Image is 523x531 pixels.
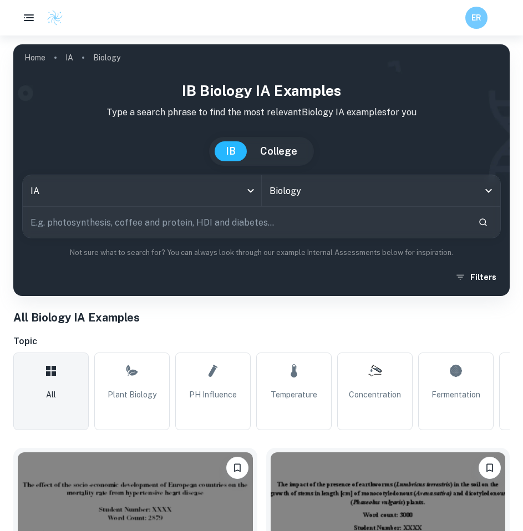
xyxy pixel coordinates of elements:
button: ER [465,7,488,29]
h6: Topic [13,335,510,348]
h1: IB Biology IA examples [22,80,501,101]
img: Clastify logo [47,9,63,26]
div: IA [23,175,261,206]
p: Biology [93,52,120,64]
a: Home [24,50,45,65]
button: Search [474,213,492,232]
span: Plant Biology [108,389,156,401]
span: pH Influence [189,389,237,401]
h6: ER [470,12,483,24]
span: Fermentation [431,389,480,401]
input: E.g. photosynthesis, coffee and protein, HDI and diabetes... [23,207,469,238]
span: Temperature [271,389,317,401]
button: IB [215,141,247,161]
a: IA [65,50,73,65]
a: Clastify logo [40,9,63,26]
button: Bookmark [226,457,248,479]
button: Bookmark [479,457,501,479]
button: Filters [453,267,501,287]
img: profile cover [13,44,510,296]
button: College [249,141,308,161]
p: Not sure what to search for? You can always look through our example Internal Assessments below f... [22,247,501,258]
span: All [46,389,56,401]
span: Concentration [349,389,401,401]
h1: All Biology IA Examples [13,309,510,326]
p: Type a search phrase to find the most relevant Biology IA examples for you [22,106,501,119]
button: Open [481,183,496,198]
